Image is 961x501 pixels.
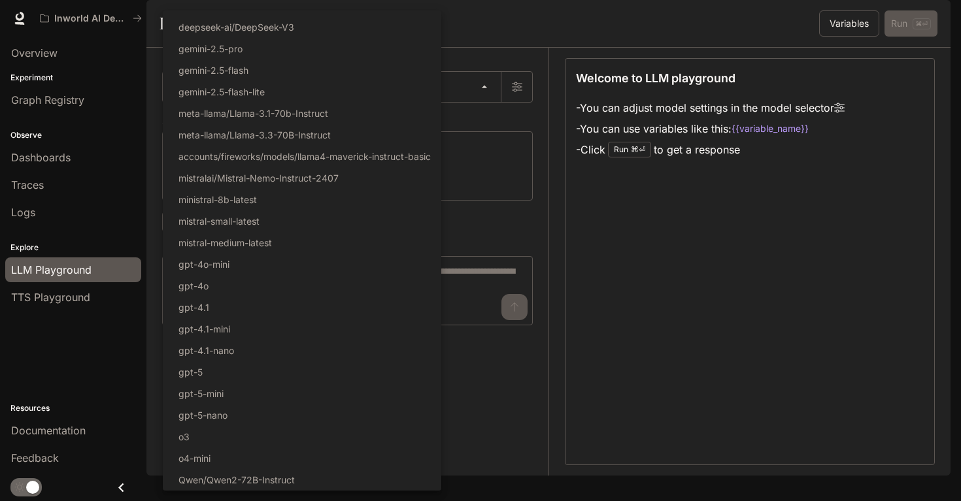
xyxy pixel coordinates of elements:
p: o4-mini [178,451,211,465]
p: gpt-4.1 [178,300,209,314]
p: o3 [178,430,190,444]
p: gemini-2.5-pro [178,42,243,56]
p: gpt-4.1-mini [178,322,230,336]
p: deepseek-ai/DeepSeek-V3 [178,20,294,34]
p: gemini-2.5-flash-lite [178,85,265,99]
p: Qwen/Qwen2-72B-Instruct [178,473,295,487]
p: mistral-medium-latest [178,236,272,250]
p: gpt-5 [178,365,203,379]
p: gemini-2.5-flash [178,63,248,77]
p: gpt-4o [178,279,209,293]
p: mistral-small-latest [178,214,260,228]
p: accounts/fireworks/models/llama4-maverick-instruct-basic [178,150,431,163]
p: gpt-5-nano [178,408,228,422]
p: mistralai/Mistral-Nemo-Instruct-2407 [178,171,339,185]
p: meta-llama/Llama-3.1-70b-Instruct [178,106,328,120]
p: gpt-4o-mini [178,257,229,271]
p: ministral-8b-latest [178,193,257,206]
p: gpt-5-mini [178,387,224,400]
p: gpt-4.1-nano [178,344,234,357]
p: meta-llama/Llama-3.3-70B-Instruct [178,128,331,142]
